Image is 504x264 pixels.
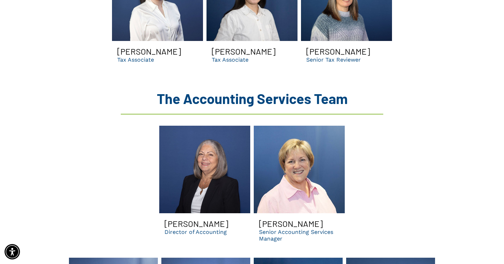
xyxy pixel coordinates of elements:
[117,56,154,63] p: Tax Associate
[5,244,20,259] div: Accessibility Menu
[259,229,339,242] p: Senior Accounting Services Manager
[157,90,348,107] span: The Accounting Services Team
[306,46,370,56] h3: [PERSON_NAME]
[212,46,275,56] h3: [PERSON_NAME]
[164,218,228,229] h3: [PERSON_NAME]
[159,126,250,213] a: Evelyn smiling | Dental tax consultants for dsos | bank loan assistance and practice valuations
[117,46,181,56] h3: [PERSON_NAME]
[259,218,323,229] h3: [PERSON_NAME]
[164,229,227,235] p: Director of Accounting
[212,56,248,63] p: Tax Associate
[306,56,361,63] p: Senior Tax Reviewer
